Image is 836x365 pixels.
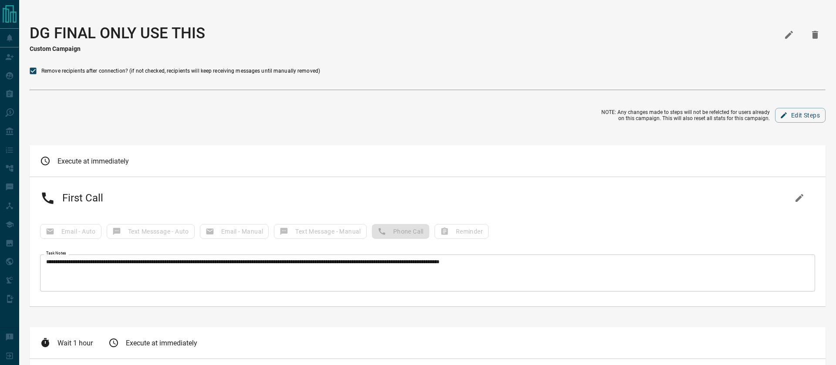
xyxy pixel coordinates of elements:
[596,109,770,121] p: NOTE: Any changes made to steps will not be refelcted for users already on this campaign. This wi...
[108,338,197,348] div: Execute at immediately
[40,188,103,208] h2: First Call
[40,156,129,166] div: Execute at immediately
[30,24,205,42] h1: DG FINAL ONLY USE THIS
[30,45,826,52] h3: Custom Campaign
[775,108,826,123] button: Edit Steps
[40,338,93,348] div: Wait 1 hour
[41,67,320,75] span: Remove recipients after connection? (if not checked, recipients will keep receiving messages unti...
[46,251,66,256] label: Task Notes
